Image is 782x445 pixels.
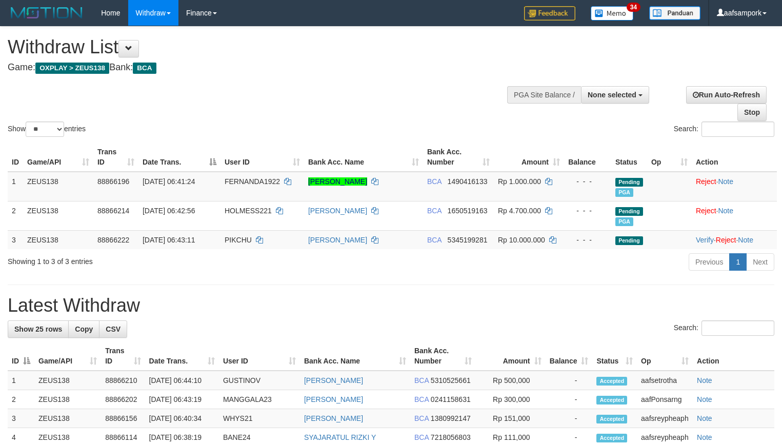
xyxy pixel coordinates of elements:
[133,63,156,74] span: BCA
[697,395,712,403] a: Note
[696,236,714,244] a: Verify
[431,433,471,441] span: Copy 7218056803 to clipboard
[225,236,252,244] span: PIKCHU
[304,376,363,385] a: [PERSON_NAME]
[8,341,34,371] th: ID: activate to sort column descending
[145,390,219,409] td: [DATE] 06:43:19
[581,86,649,104] button: None selected
[494,143,564,172] th: Amount: activate to sort column ascending
[14,325,62,333] span: Show 25 rows
[588,91,636,99] span: None selected
[637,371,693,390] td: aafsetrotha
[145,409,219,428] td: [DATE] 06:40:34
[697,414,712,422] a: Note
[8,390,34,409] td: 2
[591,6,634,21] img: Button%20Memo.svg
[615,207,643,216] span: Pending
[507,86,581,104] div: PGA Site Balance /
[414,414,429,422] span: BCA
[427,207,442,215] span: BCA
[304,433,376,441] a: SYAJARATUL RIZKI Y
[23,201,93,230] td: ZEUS138
[568,176,607,187] div: - - -
[101,409,145,428] td: 88866156
[546,409,593,428] td: -
[97,207,129,215] span: 88866214
[448,177,488,186] span: Copy 1490416133 to clipboard
[101,341,145,371] th: Trans ID: activate to sort column ascending
[637,409,693,428] td: aafsreypheaph
[423,143,494,172] th: Bank Acc. Number: activate to sort column ascending
[696,207,716,215] a: Reject
[746,253,774,271] a: Next
[8,122,86,137] label: Show entries
[431,395,471,403] span: Copy 0241158631 to clipboard
[8,172,23,201] td: 1
[448,236,488,244] span: Copy 5345199281 to clipboard
[476,371,546,390] td: Rp 500,000
[498,207,541,215] span: Rp 4.700.000
[106,325,121,333] span: CSV
[23,143,93,172] th: Game/API: activate to sort column ascending
[143,207,195,215] span: [DATE] 06:42:56
[689,253,730,271] a: Previous
[448,207,488,215] span: Copy 1650519163 to clipboard
[592,341,637,371] th: Status: activate to sort column ascending
[34,409,101,428] td: ZEUS138
[8,201,23,230] td: 2
[34,341,101,371] th: Game/API: activate to sort column ascending
[68,320,99,338] a: Copy
[649,6,700,20] img: panduan.png
[410,341,476,371] th: Bank Acc. Number: activate to sort column ascending
[35,63,109,74] span: OXPLAY > ZEUS138
[596,396,627,404] span: Accepted
[145,371,219,390] td: [DATE] 06:44:10
[143,177,195,186] span: [DATE] 06:41:24
[596,377,627,386] span: Accepted
[304,143,423,172] th: Bank Acc. Name: activate to sort column ascending
[23,172,93,201] td: ZEUS138
[674,320,774,336] label: Search:
[219,409,300,428] td: WHYS21
[692,172,777,201] td: ·
[101,371,145,390] td: 88866210
[611,143,647,172] th: Status
[546,371,593,390] td: -
[75,325,93,333] span: Copy
[615,236,643,245] span: Pending
[647,143,692,172] th: Op: activate to sort column ascending
[498,177,541,186] span: Rp 1.000.000
[596,434,627,442] span: Accepted
[692,230,777,249] td: · ·
[701,320,774,336] input: Search:
[308,236,367,244] a: [PERSON_NAME]
[498,236,545,244] span: Rp 10.000.000
[34,371,101,390] td: ZEUS138
[686,86,767,104] a: Run Auto-Refresh
[143,236,195,244] span: [DATE] 06:43:11
[476,409,546,428] td: Rp 151,000
[97,177,129,186] span: 88866196
[304,395,363,403] a: [PERSON_NAME]
[8,230,23,249] td: 3
[308,177,367,186] a: [PERSON_NAME]
[8,5,86,21] img: MOTION_logo.png
[8,63,511,73] h4: Game: Bank:
[737,104,767,121] a: Stop
[701,122,774,137] input: Search:
[101,390,145,409] td: 88866202
[692,201,777,230] td: ·
[596,415,627,423] span: Accepted
[568,206,607,216] div: - - -
[308,207,367,215] a: [PERSON_NAME]
[697,376,712,385] a: Note
[615,178,643,187] span: Pending
[414,395,429,403] span: BCA
[627,3,640,12] span: 34
[225,177,280,186] span: FERNANDA1922
[729,253,747,271] a: 1
[138,143,220,172] th: Date Trans.: activate to sort column descending
[219,390,300,409] td: MANGGALA23
[220,143,304,172] th: User ID: activate to sort column ascending
[546,341,593,371] th: Balance: activate to sort column ascending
